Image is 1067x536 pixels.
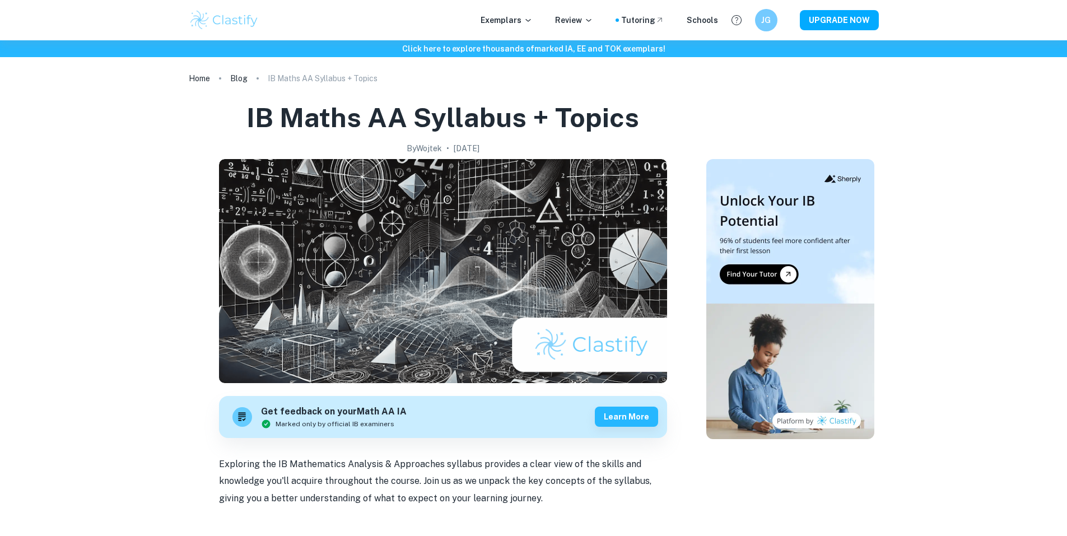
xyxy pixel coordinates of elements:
button: Help and Feedback [727,11,746,30]
h2: [DATE] [454,142,479,155]
p: IB Maths AA Syllabus + Topics [268,72,378,85]
p: Exemplars [481,14,533,26]
button: Learn more [595,407,658,427]
span: Marked only by official IB examiners [276,419,394,429]
h2: By Wojtek [407,142,442,155]
a: Home [189,71,210,86]
button: JG [755,9,777,31]
img: IB Maths AA Syllabus + Topics cover image [219,159,667,383]
p: Review [555,14,593,26]
img: Clastify logo [189,9,260,31]
img: Thumbnail [706,159,874,439]
h6: Get feedback on your Math AA IA [261,405,407,419]
h6: JG [760,14,772,26]
a: Get feedback on yourMath AA IAMarked only by official IB examinersLearn more [219,396,667,438]
h1: IB Maths AA Syllabus + Topics [246,100,639,136]
a: Schools [687,14,718,26]
p: • [446,142,449,155]
h6: Click here to explore thousands of marked IA, EE and TOK exemplars ! [2,43,1065,55]
a: Tutoring [621,14,664,26]
button: UPGRADE NOW [800,10,879,30]
p: Exploring the IB Mathematics Analysis & Approaches syllabus provides a clear view of the skills a... [219,456,667,507]
a: Blog [230,71,248,86]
